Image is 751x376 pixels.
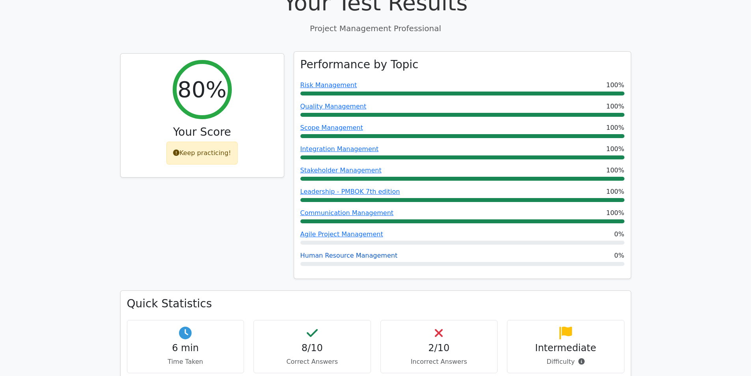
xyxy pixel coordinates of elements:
[166,142,238,165] div: Keep practicing!
[514,357,618,367] p: Difficulty
[614,230,624,239] span: 0%
[606,187,624,196] span: 100%
[300,81,357,89] a: Risk Management
[120,22,631,34] p: Project Management Professional
[514,342,618,354] h4: Intermediate
[300,103,367,110] a: Quality Management
[300,252,398,259] a: Human Resource Management
[300,188,400,195] a: Leadership - PMBOK 7th edition
[300,209,394,217] a: Communication Management
[606,80,624,90] span: 100%
[127,125,278,139] h3: Your Score
[606,144,624,154] span: 100%
[300,230,383,238] a: Agile Project Management
[300,145,379,153] a: Integration Management
[300,58,419,71] h3: Performance by Topic
[387,357,491,367] p: Incorrect Answers
[606,208,624,218] span: 100%
[134,342,238,354] h4: 6 min
[606,123,624,133] span: 100%
[260,357,364,367] p: Correct Answers
[387,342,491,354] h4: 2/10
[614,251,624,260] span: 0%
[300,166,382,174] a: Stakeholder Management
[606,102,624,111] span: 100%
[606,166,624,175] span: 100%
[134,357,238,367] p: Time Taken
[300,124,363,131] a: Scope Management
[177,76,226,103] h2: 80%
[260,342,364,354] h4: 8/10
[127,297,624,311] h3: Quick Statistics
